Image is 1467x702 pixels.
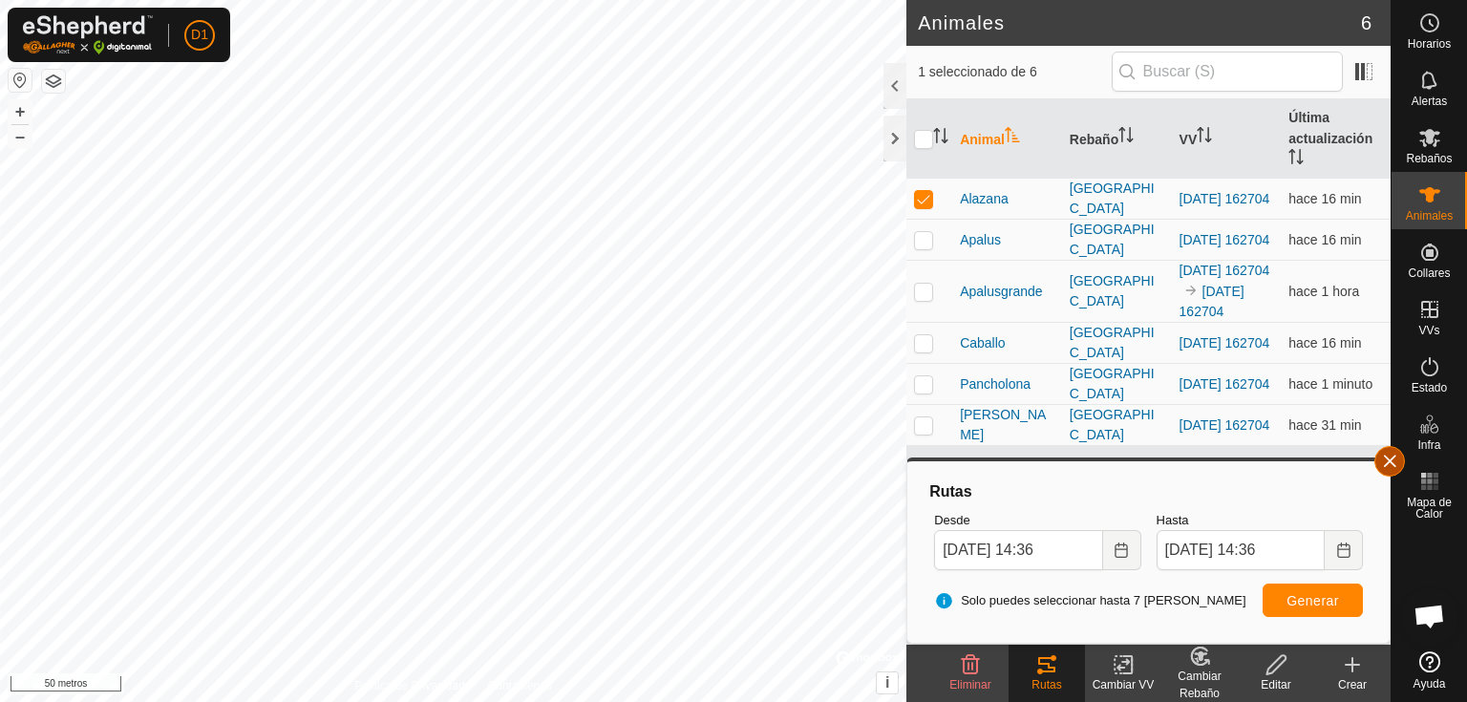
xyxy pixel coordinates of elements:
a: Ayuda [1392,644,1467,697]
p-sorticon: Activar para ordenar [1197,130,1212,145]
font: Animales [1406,209,1453,223]
font: [GEOGRAPHIC_DATA] [1070,273,1155,308]
font: 1 seleccionado de 6 [918,64,1037,79]
a: [DATE] 162704 [1180,335,1270,351]
font: Apalusgrande [960,284,1042,299]
font: Editar [1261,678,1290,691]
font: [GEOGRAPHIC_DATA] [1070,222,1155,257]
font: hace 16 min [1288,232,1361,247]
button: Elija fecha [1325,530,1363,570]
img: Logotipo de Gallagher [23,15,153,54]
font: Generar [1286,593,1339,608]
font: VV [1180,132,1198,147]
font: Animales [918,12,1005,33]
a: [DATE] 162704 [1180,376,1270,392]
font: + [15,101,26,121]
font: – [15,126,25,146]
font: Apalus [960,232,1001,247]
span: 13 de octubre de 2025, 14:19 [1288,335,1361,351]
a: Contáctenos [488,677,552,694]
a: [DATE] 162704 [1180,263,1270,278]
a: [DATE] 162704 [1180,284,1244,319]
font: Cambiar VV [1093,678,1155,691]
button: + [9,100,32,123]
font: Última actualización [1288,110,1372,146]
p-sorticon: Activar para ordenar [933,131,948,146]
button: Generar [1263,584,1363,617]
input: Buscar (S) [1112,52,1343,92]
font: Rutas [1031,678,1061,691]
font: hace 1 minuto [1288,376,1372,392]
font: Ayuda [1414,677,1446,691]
a: [DATE] 162704 [1180,191,1270,206]
span: 13 de octubre de 2025, 14:34 [1288,376,1372,392]
font: Crear [1338,678,1367,691]
font: Animal [960,132,1005,147]
p-sorticon: Activar para ordenar [1118,130,1134,145]
font: Cambiar Rebaño [1178,670,1221,700]
font: Horarios [1408,37,1451,51]
font: [PERSON_NAME] [960,407,1046,442]
font: Solo puedes seleccionar hasta 7 [PERSON_NAME] [961,593,1245,607]
font: Rutas [929,483,971,500]
span: 13 de octubre de 2025, 14:19 [1288,191,1361,206]
font: Mapa de Calor [1407,496,1452,521]
font: Estado [1412,381,1447,394]
font: Caballo [960,335,1005,351]
font: [GEOGRAPHIC_DATA] [1070,407,1155,442]
font: Hasta [1157,513,1189,527]
font: hace 31 min [1288,417,1361,433]
font: hace 16 min [1288,335,1361,351]
button: – [9,125,32,148]
font: Desde [934,513,970,527]
button: Capas del Mapa [42,70,65,93]
font: hace 16 min [1288,191,1361,206]
font: Alazana [960,191,1009,206]
span: 13 de octubre de 2025, 14:04 [1288,417,1361,433]
p-sorticon: Activar para ordenar [1005,130,1020,145]
div: Chat abierto [1401,587,1458,645]
button: Elija fecha [1103,530,1141,570]
a: [DATE] 162704 [1180,417,1270,433]
font: [GEOGRAPHIC_DATA] [1070,181,1155,216]
font: Rebaños [1406,152,1452,165]
font: [GEOGRAPHIC_DATA] [1070,366,1155,401]
button: Restablecer Mapa [9,69,32,92]
span: 13 de octubre de 2025, 14:19 [1288,232,1361,247]
img: hasta [1183,283,1199,298]
font: VVs [1418,324,1439,337]
font: Collares [1408,266,1450,280]
font: Alertas [1412,95,1447,108]
font: hace 1 hora [1288,284,1359,299]
font: Infra [1417,438,1440,452]
a: [DATE] 162704 [1180,232,1270,247]
a: Política de Privacidad [354,677,464,694]
font: Eliminar [949,678,990,691]
font: [GEOGRAPHIC_DATA] [1070,325,1155,360]
font: Política de Privacidad [354,679,464,692]
font: 6 [1361,12,1371,33]
font: Contáctenos [488,679,552,692]
span: 13 de octubre de 2025, 13:04 [1288,284,1359,299]
font: i [885,674,889,691]
button: i [877,672,898,693]
font: Rebaño [1070,132,1118,147]
p-sorticon: Activar para ordenar [1288,152,1304,167]
font: Pancholona [960,376,1031,392]
font: D1 [191,27,208,42]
